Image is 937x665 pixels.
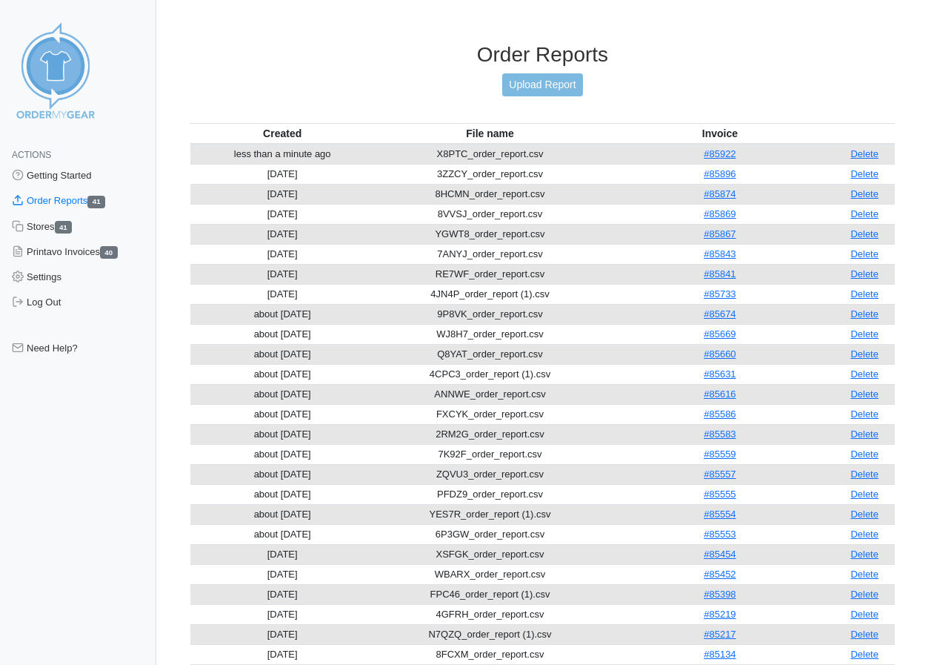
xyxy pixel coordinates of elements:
td: 4GFRH_order_report.csv [375,604,606,624]
td: FPC46_order_report (1).csv [375,584,606,604]
a: Delete [850,469,878,480]
a: Delete [850,629,878,640]
a: #85219 [704,609,736,620]
a: #85557 [704,469,736,480]
td: 4JN4P_order_report (1).csv [375,284,606,304]
a: #85733 [704,288,736,300]
td: FXCYK_order_report.csv [375,404,606,424]
a: Delete [850,288,878,300]
td: YGWT8_order_report.csv [375,224,606,244]
a: #85896 [704,168,736,179]
td: Q8YAT_order_report.csv [375,344,606,364]
a: Delete [850,509,878,520]
td: N7QZQ_order_report (1).csv [375,624,606,644]
a: #85869 [704,208,736,219]
td: 2RM2G_order_report.csv [375,424,606,444]
td: ANNWE_order_report.csv [375,384,606,404]
a: Delete [850,228,878,239]
a: Delete [850,449,878,460]
a: Delete [850,368,878,380]
a: Delete [850,328,878,340]
td: [DATE] [190,224,375,244]
td: 7ANYJ_order_report.csv [375,244,606,264]
td: about [DATE] [190,524,375,544]
a: #85843 [704,248,736,259]
td: YES7R_order_report (1).csv [375,504,606,524]
a: #85867 [704,228,736,239]
a: #85559 [704,449,736,460]
a: Delete [850,388,878,400]
a: #85922 [704,148,736,159]
a: Delete [850,549,878,560]
td: [DATE] [190,584,375,604]
td: PFDZ9_order_report.csv [375,484,606,504]
td: about [DATE] [190,504,375,524]
td: about [DATE] [190,444,375,464]
span: Actions [12,150,51,160]
a: Delete [850,148,878,159]
td: about [DATE] [190,464,375,484]
td: [DATE] [190,244,375,264]
th: File name [375,123,606,144]
td: RE7WF_order_report.csv [375,264,606,284]
a: Delete [850,268,878,279]
td: [DATE] [190,264,375,284]
a: Delete [850,208,878,219]
a: #85217 [704,629,736,640]
td: [DATE] [190,184,375,204]
td: [DATE] [190,204,375,224]
td: 8FCXM_order_report.csv [375,644,606,664]
td: 8VVSJ_order_report.csv [375,204,606,224]
a: #85554 [704,509,736,520]
a: Delete [850,168,878,179]
a: #85452 [704,569,736,580]
a: #85616 [704,388,736,400]
a: #85586 [704,408,736,420]
td: ZQVU3_order_report.csv [375,464,606,484]
td: 4CPC3_order_report (1).csv [375,364,606,384]
td: about [DATE] [190,384,375,404]
span: 41 [55,221,73,234]
a: Delete [850,408,878,420]
h3: Order Reports [190,42,895,67]
td: [DATE] [190,604,375,624]
td: about [DATE] [190,344,375,364]
a: Delete [850,348,878,360]
a: #85674 [704,308,736,320]
a: #85660 [704,348,736,360]
td: 6P3GW_order_report.csv [375,524,606,544]
td: about [DATE] [190,364,375,384]
a: Delete [850,609,878,620]
td: about [DATE] [190,484,375,504]
td: about [DATE] [190,304,375,324]
a: Delete [850,529,878,540]
a: #85553 [704,529,736,540]
a: Delete [850,308,878,320]
th: Created [190,123,375,144]
td: [DATE] [190,164,375,184]
td: [DATE] [190,564,375,584]
a: Delete [850,188,878,199]
td: 8HCMN_order_report.csv [375,184,606,204]
a: Delete [850,489,878,500]
td: X8PTC_order_report.csv [375,144,606,165]
a: #85555 [704,489,736,500]
a: #85874 [704,188,736,199]
span: 41 [87,196,105,208]
a: #85134 [704,649,736,660]
a: #85398 [704,589,736,600]
td: WJ8H7_order_report.csv [375,324,606,344]
td: about [DATE] [190,324,375,344]
a: #85583 [704,429,736,440]
td: 3ZZCY_order_report.csv [375,164,606,184]
a: Upload Report [502,73,582,96]
a: Delete [850,569,878,580]
a: #85631 [704,368,736,380]
a: Delete [850,589,878,600]
a: Delete [850,248,878,259]
a: #85669 [704,328,736,340]
td: 7K92F_order_report.csv [375,444,606,464]
td: [DATE] [190,284,375,304]
th: Invoice [606,123,835,144]
td: about [DATE] [190,404,375,424]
